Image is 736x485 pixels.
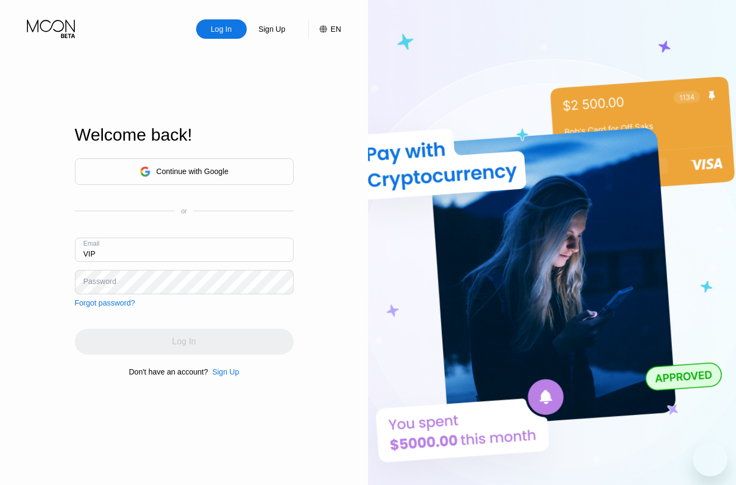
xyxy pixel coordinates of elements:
[210,24,233,34] div: Log In
[258,24,287,34] div: Sign Up
[75,125,294,145] div: Welcome back!
[208,368,239,376] div: Sign Up
[156,167,228,176] div: Continue with Google
[693,442,727,476] iframe: Button to launch messaging window
[331,25,341,33] div: EN
[196,19,247,39] div: Log In
[247,19,297,39] div: Sign Up
[75,158,294,185] div: Continue with Google
[75,299,135,307] div: Forgot password?
[84,277,116,286] div: Password
[129,368,208,376] div: Don't have an account?
[308,19,341,39] div: EN
[84,240,100,247] div: Email
[181,207,187,215] div: or
[212,368,239,376] div: Sign Up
